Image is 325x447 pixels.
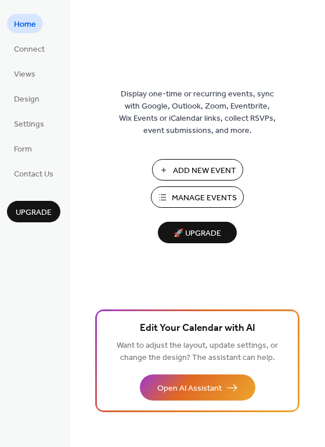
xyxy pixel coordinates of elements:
[7,64,42,83] a: Views
[14,69,35,81] span: Views
[165,226,230,241] span: 🚀 Upgrade
[14,143,32,156] span: Form
[151,186,244,208] button: Manage Events
[7,39,52,58] a: Connect
[14,44,45,56] span: Connect
[117,338,278,366] span: Want to adjust the layout, update settings, or change the design? The assistant can help.
[14,168,53,181] span: Contact Us
[140,374,255,401] button: Open AI Assistant
[7,14,43,33] a: Home
[7,164,60,183] a: Contact Us
[14,93,39,106] span: Design
[14,19,36,31] span: Home
[158,222,237,243] button: 🚀 Upgrade
[7,139,39,158] a: Form
[152,159,243,181] button: Add New Event
[16,207,52,219] span: Upgrade
[14,118,44,131] span: Settings
[157,383,222,395] span: Open AI Assistant
[7,114,51,133] a: Settings
[140,320,255,337] span: Edit Your Calendar with AI
[173,165,236,177] span: Add New Event
[7,89,46,108] a: Design
[172,192,237,204] span: Manage Events
[7,201,60,222] button: Upgrade
[119,88,276,137] span: Display one-time or recurring events, sync with Google, Outlook, Zoom, Eventbrite, Wix Events or ...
